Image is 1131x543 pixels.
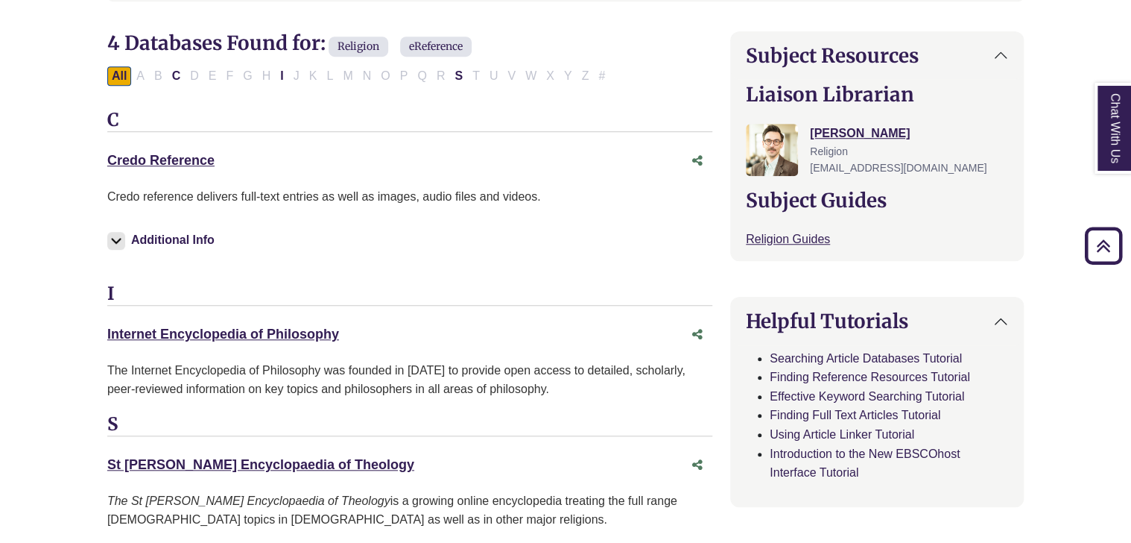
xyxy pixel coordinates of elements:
[746,124,798,176] img: Greg Rosauer
[107,457,414,472] a: St [PERSON_NAME] Encyclopaedia of Theology
[107,230,219,251] button: Additional Info
[682,451,712,480] button: Share this database
[731,298,1023,345] button: Helpful Tutorials
[400,37,472,57] span: eReference
[276,66,288,86] button: Filter Results I
[107,361,712,399] div: The Internet Encyclopedia of Philosophy was founded in [DATE] to provide open access to detailed,...
[107,327,339,342] a: Internet Encyclopedia of Philosophy
[770,352,962,365] a: Searching Article Databases Tutorial
[107,492,712,530] div: is a growing online encyclopedia treating the full range [DEMOGRAPHIC_DATA] topics in [DEMOGRAPHI...
[770,371,970,383] a: Finding Reference Resources Tutorial
[107,31,326,55] span: 4 Databases Found for:
[770,390,964,403] a: Effective Keyword Searching Tutorial
[746,233,830,245] a: Religion Guides
[746,189,1008,212] h2: Subject Guides
[682,147,712,175] button: Share this database
[450,66,467,86] button: Filter Results S
[107,187,712,207] p: Credo reference delivers full-text entries as well as images, audio files and videos.
[810,162,986,174] span: [EMAIL_ADDRESS][DOMAIN_NAME]
[746,83,1008,106] h2: Liaison Librarian
[770,448,960,480] a: Introduction to the New EBSCOhost Interface Tutorial
[731,32,1023,79] button: Subject Resources
[107,283,712,306] h3: I
[107,69,611,81] div: Alpha-list to filter by first letter of database name
[770,428,914,441] a: Using Article Linker Tutorial
[107,495,390,507] i: The St [PERSON_NAME] Encyclopaedia of Theology
[770,409,940,421] a: Finding Full Text Articles Tutorial
[168,66,186,86] button: Filter Results C
[107,110,712,132] h3: C
[1080,236,1127,256] a: Back to Top
[107,66,131,86] button: All
[329,37,388,57] span: Religion
[810,127,910,139] a: [PERSON_NAME]
[810,145,848,157] span: Religion
[107,153,215,168] a: Credo Reference
[682,321,712,349] button: Share this database
[107,414,712,436] h3: S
